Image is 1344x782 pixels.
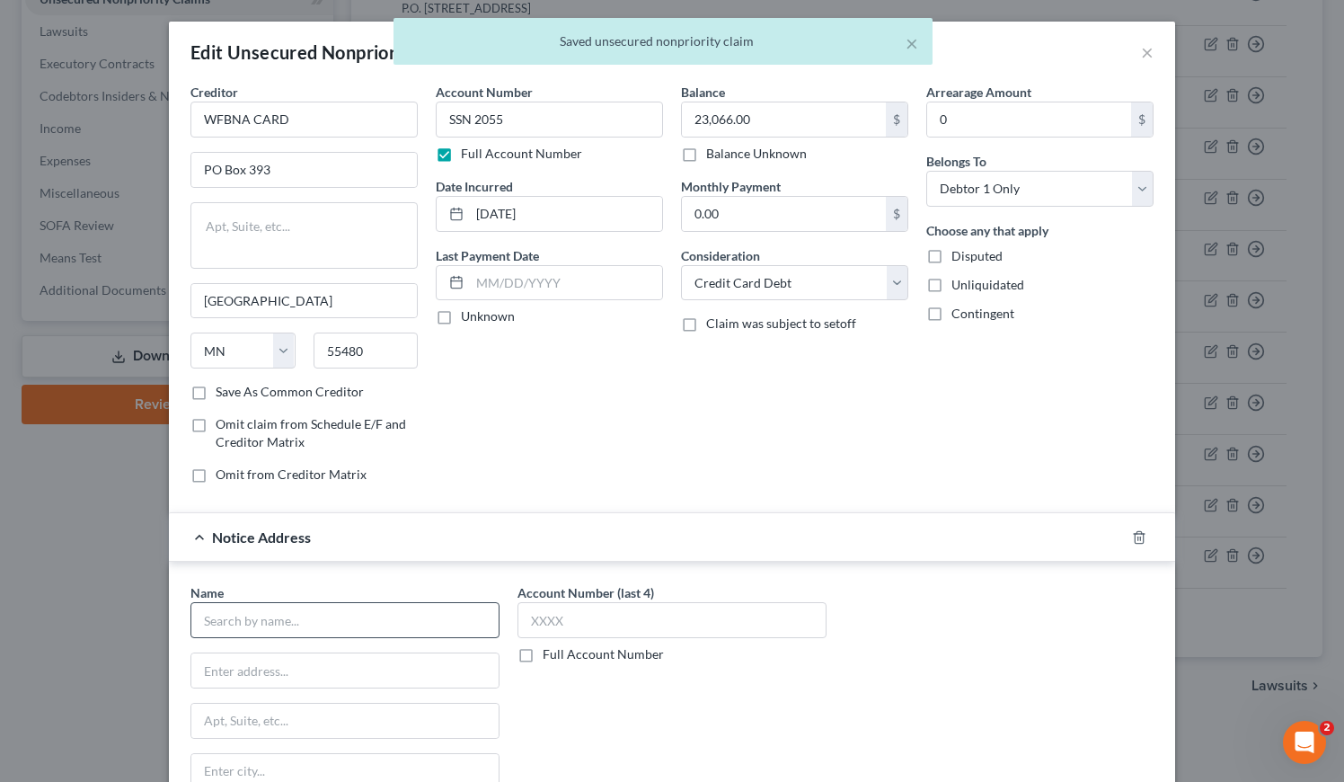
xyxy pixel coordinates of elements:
[191,704,499,738] input: Apt, Suite, etc...
[926,83,1031,102] label: Arrearage Amount
[517,602,827,638] input: XXXX
[212,529,311,546] span: Notice Address
[190,102,418,138] input: Search creditor by name...
[216,467,367,482] span: Omit from Creditor Matrix
[190,84,238,100] span: Creditor
[517,583,654,602] label: Account Number (last 4)
[190,602,500,638] input: Search by name...
[886,197,907,231] div: $
[681,83,725,102] label: Balance
[1131,102,1153,137] div: $
[190,585,224,600] span: Name
[951,306,1014,321] span: Contingent
[927,102,1131,137] input: 0.00
[706,315,856,331] span: Claim was subject to setoff
[1283,721,1326,764] iframe: Intercom live chat
[886,102,907,137] div: $
[951,277,1024,292] span: Unliquidated
[1320,721,1334,735] span: 2
[461,307,515,325] label: Unknown
[436,83,533,102] label: Account Number
[926,221,1048,240] label: Choose any that apply
[216,383,364,401] label: Save As Common Creditor
[436,177,513,196] label: Date Incurred
[951,248,1003,263] span: Disputed
[543,645,664,663] label: Full Account Number
[461,145,582,163] label: Full Account Number
[408,32,918,50] div: Saved unsecured nonpriority claim
[470,197,662,231] input: MM/DD/YYYY
[191,153,417,187] input: Enter address...
[681,177,781,196] label: Monthly Payment
[682,102,886,137] input: 0.00
[436,102,663,138] input: --
[906,32,918,54] button: ×
[436,246,539,265] label: Last Payment Date
[682,197,886,231] input: 0.00
[314,333,419,369] input: Enter zip...
[926,154,986,169] span: Belongs To
[191,284,417,318] input: Enter city...
[470,266,662,300] input: MM/DD/YYYY
[191,653,499,688] input: Enter address...
[706,145,807,163] label: Balance Unknown
[216,416,406,449] span: Omit claim from Schedule E/F and Creditor Matrix
[681,246,760,265] label: Consideration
